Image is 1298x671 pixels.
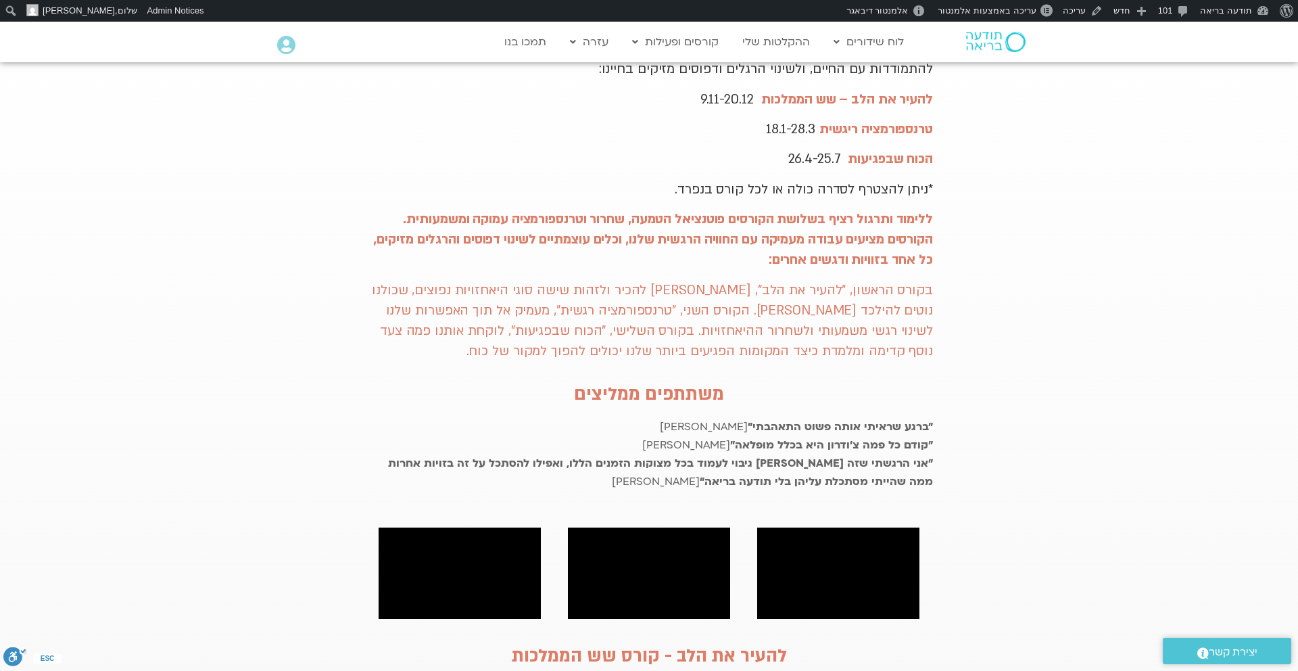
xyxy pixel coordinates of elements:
span: *ניתן להצטרף לסדרה כולה או לכל קורס בנפרד. [675,181,933,198]
h2: משתתפים ממליצים [365,384,933,404]
a: תמכו בנו [498,29,553,55]
strong: ״אני הרגשתי שזה [PERSON_NAME] גיבוי לעמוד בכל מצוקות הזמנים הללו, ואפילו להסתכל על זה בזויות אחרו... [388,456,933,489]
a: קורסים ופעילות [625,29,725,55]
a: לוח שידורים [827,29,911,55]
img: תודעה בריאה [966,32,1026,52]
span: [PERSON_NAME] [43,5,115,16]
span: יצירת קשר [1209,643,1257,662]
strong: להעיר את הלב – שש הממלכות [761,91,933,108]
iframe: חוה על מועדון פמה צודרון [568,528,730,619]
a: יצירת קשר [1163,638,1291,664]
strong: ״קודם כל פמה צ׳ודרון היא בכלל מופלאה״ [730,438,933,453]
strong: הכוח שבפגיעות [848,150,933,168]
a: ההקלטות שלי [736,29,817,55]
p: [PERSON_NAME] [PERSON_NAME] [PERSON_NAME] [365,418,933,491]
span: 9.11-20.12 [700,91,754,108]
span: 18.1-28.3 [766,120,815,138]
h2: להעיר את הלב - קורס שש הממלכות [365,646,933,666]
strong: "ברגע שראיתי אותה פשוט התאהבתי״ [748,419,933,434]
iframe: מירה על הקורס של פמה [379,528,541,619]
p: בקורס הראשון, "להעיר את הלב", [PERSON_NAME] להכיר ולזהות שישה סוגי היאחזויות נפוצים, שכולנו נוטים... [365,280,933,361]
a: עזרה [563,29,615,55]
span: 26.4-25.7 [788,150,840,168]
span: עריכה באמצעות אלמנטור [938,5,1036,16]
strong: טרנספורמציה ריגשית [819,120,933,138]
iframe: ליזי על מועדון פמה צודרון [757,528,919,619]
strong: ללימוד ותרגול רציף בשלושת הקורסים פוטנציאל הטמעה, שחרור וטרנספורמציה עמוקה ומשמעותית. הקורסים מצי... [373,210,933,269]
